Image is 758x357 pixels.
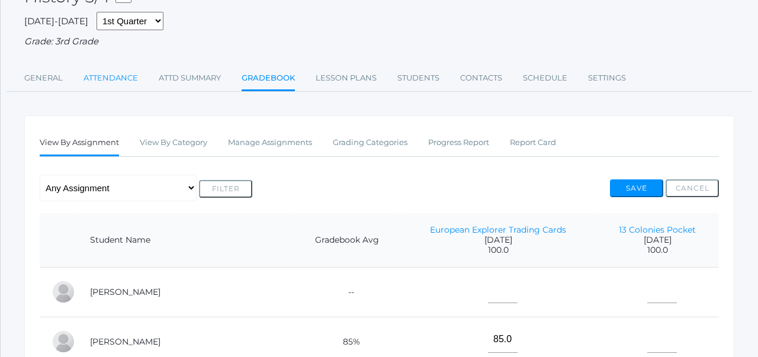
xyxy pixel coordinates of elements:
[460,66,502,90] a: Contacts
[608,245,707,255] span: 100.0
[397,66,439,90] a: Students
[83,66,138,90] a: Attendance
[159,66,221,90] a: Attd Summary
[228,131,312,155] a: Manage Assignments
[199,180,252,198] button: Filter
[523,66,567,90] a: Schedule
[90,336,160,347] a: [PERSON_NAME]
[140,131,207,155] a: View By Category
[52,330,75,353] div: Emilia Diedrich
[78,213,293,268] th: Student Name
[666,179,719,197] button: Cancel
[316,66,377,90] a: Lesson Plans
[333,131,407,155] a: Grading Categories
[412,245,584,255] span: 100.0
[40,131,119,156] a: View By Assignment
[293,213,400,268] th: Gradebook Avg
[412,235,584,245] span: [DATE]
[24,15,88,27] span: [DATE]-[DATE]
[293,267,400,317] td: --
[428,131,489,155] a: Progress Report
[510,131,556,155] a: Report Card
[588,66,626,90] a: Settings
[610,179,663,197] button: Save
[52,280,75,304] div: Elijah Benzinger-Stephens
[24,66,63,90] a: General
[608,235,707,245] span: [DATE]
[619,224,696,235] a: 13 Colonies Pocket
[242,66,295,92] a: Gradebook
[24,35,734,49] div: Grade: 3rd Grade
[90,287,160,297] a: [PERSON_NAME]
[430,224,566,235] a: European Explorer Trading Cards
